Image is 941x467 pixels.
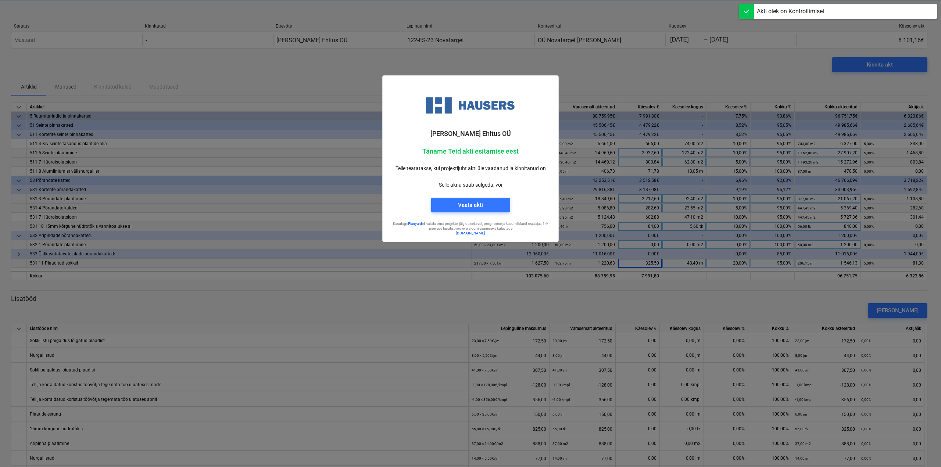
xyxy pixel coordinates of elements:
[389,165,552,172] p: Teile teatatakse, kui projektijuht akti üle vaadanud ja kinnitanud on
[757,7,824,16] div: Akti olek on Kontrollimisel
[408,222,422,226] a: Planyard
[389,129,552,138] p: [PERSON_NAME] Ehitus OÜ
[389,221,552,231] p: Kasutage et hallata oma projekte, jälgida eelarvet, prognoose ja kasumlikkust reaalajas. 14-päeva...
[456,231,485,235] a: [DOMAIN_NAME]
[389,181,552,189] p: Selle akna saab sulgeda, või
[389,147,552,156] p: Täname Teid akti esitamise eest
[458,200,483,210] div: Vaata akti
[431,198,510,212] button: Vaata akti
